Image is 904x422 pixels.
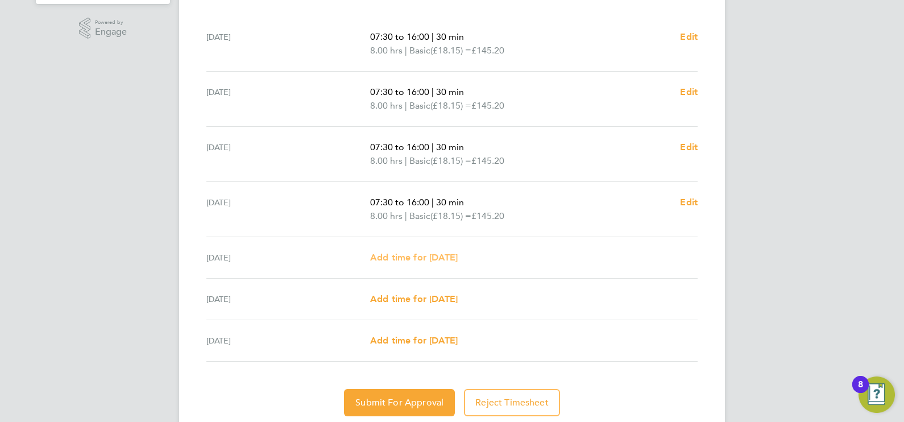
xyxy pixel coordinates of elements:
div: [DATE] [206,292,370,306]
div: [DATE] [206,196,370,223]
span: Engage [95,27,127,37]
span: Add time for [DATE] [370,335,458,346]
a: Add time for [DATE] [370,292,458,306]
a: Powered byEngage [79,18,127,39]
div: [DATE] [206,334,370,347]
span: (£18.15) = [430,210,471,221]
span: | [432,197,434,208]
span: | [405,155,407,166]
span: Submit For Approval [355,397,443,408]
span: Basic [409,44,430,57]
span: 07:30 to 16:00 [370,86,429,97]
span: Reject Timesheet [475,397,549,408]
a: Edit [680,140,698,154]
span: 8.00 hrs [370,100,403,111]
a: Edit [680,196,698,209]
span: Edit [680,31,698,42]
span: 30 min [436,31,464,42]
span: 8.00 hrs [370,155,403,166]
a: Add time for [DATE] [370,251,458,264]
span: 07:30 to 16:00 [370,31,429,42]
span: 30 min [436,86,464,97]
button: Open Resource Center, 8 new notifications [859,377,895,413]
span: £145.20 [471,210,504,221]
div: 8 [858,384,863,399]
div: [DATE] [206,140,370,168]
span: | [432,86,434,97]
div: [DATE] [206,85,370,113]
span: Powered by [95,18,127,27]
span: 30 min [436,142,464,152]
span: Basic [409,209,430,223]
span: £145.20 [471,155,504,166]
span: 8.00 hrs [370,210,403,221]
span: Basic [409,154,430,168]
span: (£18.15) = [430,155,471,166]
span: 8.00 hrs [370,45,403,56]
span: Edit [680,86,698,97]
span: 07:30 to 16:00 [370,142,429,152]
div: [DATE] [206,251,370,264]
span: 07:30 to 16:00 [370,197,429,208]
a: Edit [680,85,698,99]
span: (£18.15) = [430,100,471,111]
button: Reject Timesheet [464,389,560,416]
span: Add time for [DATE] [370,293,458,304]
span: 30 min [436,197,464,208]
span: Add time for [DATE] [370,252,458,263]
div: [DATE] [206,30,370,57]
a: Add time for [DATE] [370,334,458,347]
span: | [432,142,434,152]
span: Edit [680,197,698,208]
span: (£18.15) = [430,45,471,56]
span: Basic [409,99,430,113]
span: Edit [680,142,698,152]
span: | [432,31,434,42]
span: | [405,210,407,221]
button: Submit For Approval [344,389,455,416]
span: | [405,45,407,56]
span: | [405,100,407,111]
span: £145.20 [471,100,504,111]
span: £145.20 [471,45,504,56]
a: Edit [680,30,698,44]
